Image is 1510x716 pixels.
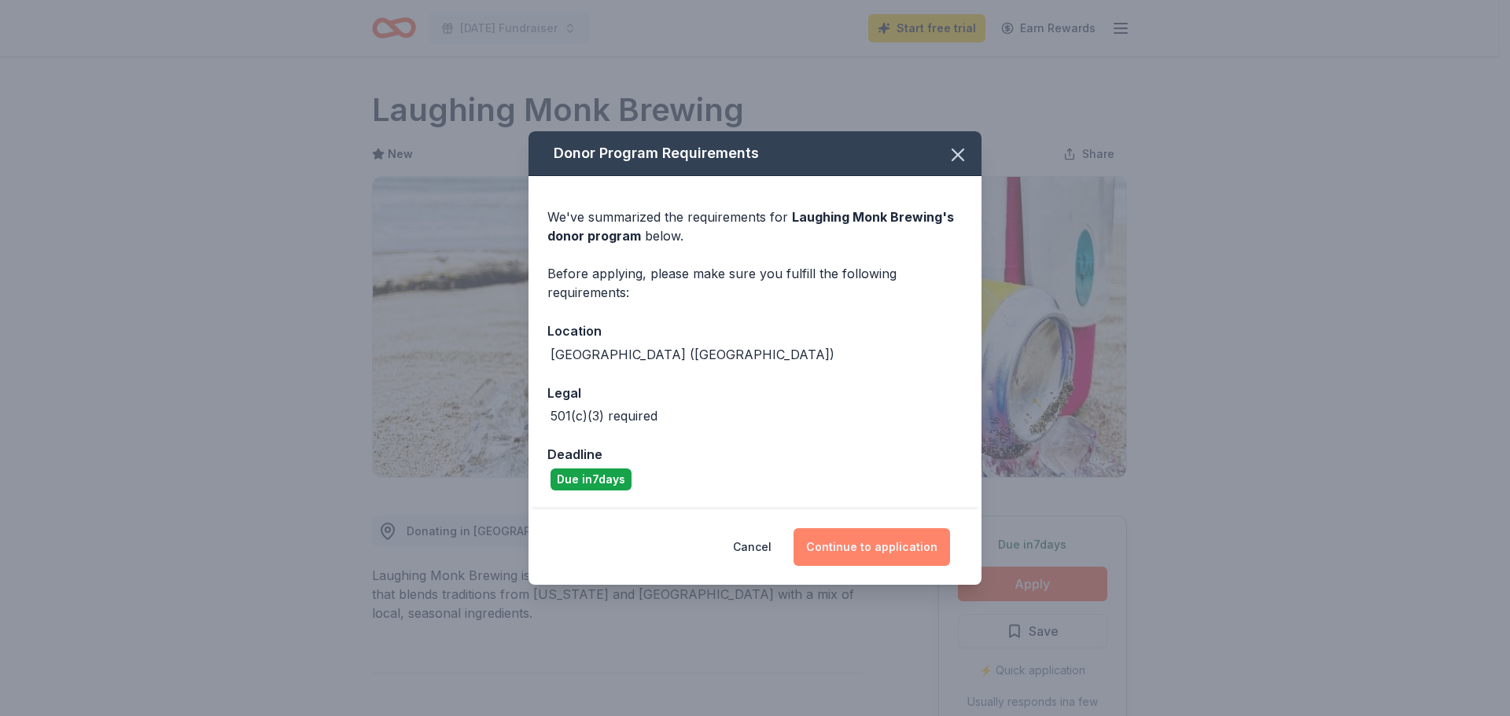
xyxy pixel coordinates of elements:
div: Location [547,321,963,341]
div: Deadline [547,444,963,464]
div: Due in 7 days [551,468,632,490]
button: Continue to application [794,528,950,566]
button: Cancel [733,528,772,566]
div: Before applying, please make sure you fulfill the following requirements: [547,264,963,302]
div: Legal [547,383,963,403]
div: Donor Program Requirements [528,131,981,176]
div: 501(c)(3) required [551,406,657,425]
div: We've summarized the requirements for below. [547,207,963,245]
div: [GEOGRAPHIC_DATA] ([GEOGRAPHIC_DATA]) [551,345,834,364]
